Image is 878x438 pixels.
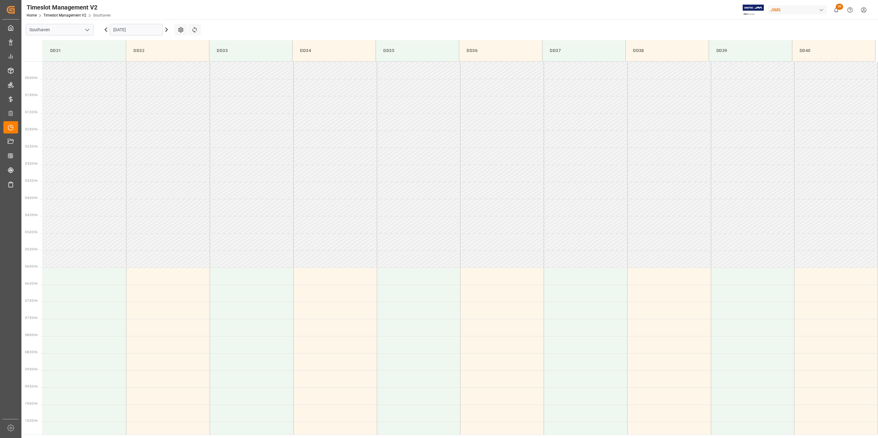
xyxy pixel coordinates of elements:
[25,385,38,388] span: 09:30 Hr
[25,145,38,148] span: 02:30 Hr
[26,24,94,36] input: Type to search/select
[843,3,857,17] button: Help Center
[25,368,38,371] span: 09:00 Hr
[110,24,163,36] input: DD-MM-YYYY
[25,402,38,405] span: 10:00 Hr
[547,45,621,56] div: DD37
[768,6,827,14] div: JIMS
[25,299,38,302] span: 07:00 Hr
[25,265,38,268] span: 06:00 Hr
[25,196,38,200] span: 04:00 Hr
[25,128,38,131] span: 02:00 Hr
[836,4,843,10] span: 20
[25,248,38,251] span: 05:30 Hr
[743,5,764,15] img: Exertis%20JAM%20-%20Email%20Logo.jpg_1722504956.jpg
[82,25,92,35] button: open menu
[25,179,38,182] span: 03:30 Hr
[381,45,454,56] div: DD35
[48,45,121,56] div: DD31
[131,45,204,56] div: DD32
[25,110,38,114] span: 01:30 Hr
[464,45,537,56] div: DD36
[25,213,38,217] span: 04:30 Hr
[797,45,870,56] div: DD40
[25,93,38,97] span: 01:00 Hr
[214,45,287,56] div: DD33
[714,45,787,56] div: DD39
[298,45,371,56] div: DD34
[25,350,38,354] span: 08:30 Hr
[25,230,38,234] span: 05:00 Hr
[25,333,38,337] span: 08:00 Hr
[25,316,38,320] span: 07:30 Hr
[631,45,704,56] div: DD38
[25,419,38,422] span: 10:30 Hr
[27,3,111,12] div: Timeslot Management V2
[27,13,37,17] a: Home
[43,13,86,17] a: Timeslot Management V2
[25,162,38,165] span: 03:00 Hr
[25,282,38,285] span: 06:30 Hr
[829,3,843,17] button: show 20 new notifications
[25,76,38,80] span: 00:30 Hr
[768,4,829,16] button: JIMS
